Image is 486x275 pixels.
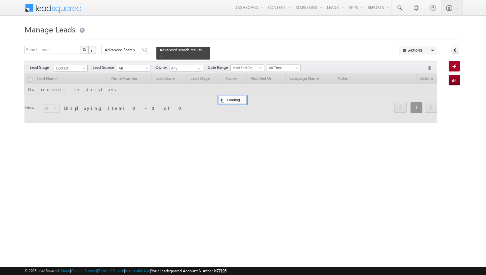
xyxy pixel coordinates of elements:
[98,268,124,273] a: Terms of Service
[61,268,70,273] a: About
[91,47,94,53] span: ?
[88,46,96,54] button: ?
[151,268,226,273] span: Your Leadsquared Account Number is
[54,65,86,71] span: Contact
[71,268,97,273] a: Contact Support
[217,268,226,273] span: 77195
[267,65,301,71] a: All Time
[24,268,226,274] span: © 2025 LeadSquared | | | | |
[160,47,202,52] span: Advanced search results
[194,65,203,72] a: Show All Items
[93,65,117,70] span: Lead Source
[208,65,230,70] span: Date Range
[399,46,437,54] button: Actions
[231,65,262,71] span: Modified On
[24,24,75,34] span: Manage Leads
[219,96,247,104] div: Loading...
[54,65,88,71] a: Contact
[155,65,170,70] span: Owner
[267,65,299,71] span: All Time
[170,65,203,71] input: Type to Search
[30,65,54,70] span: Lead Stage
[83,48,86,51] img: Search
[117,65,150,71] a: All
[105,47,137,53] span: Advanced Search
[230,65,264,71] a: Modified On
[117,65,148,71] span: All
[125,268,150,273] a: Acceptable Use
